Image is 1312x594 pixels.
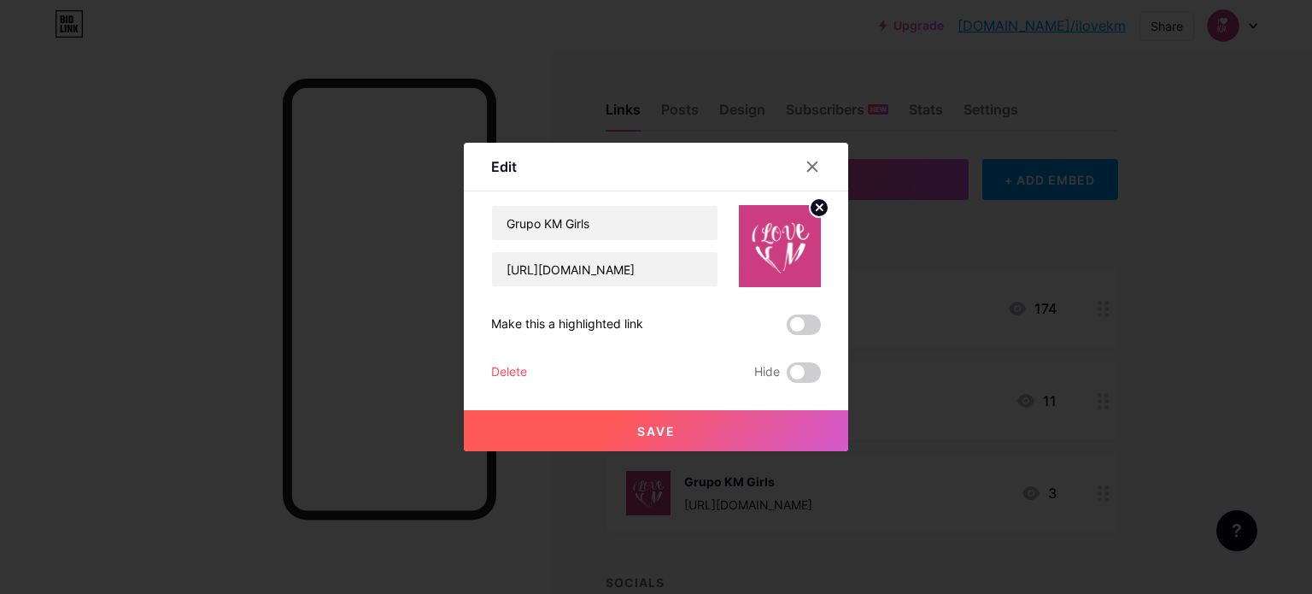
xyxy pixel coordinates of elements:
button: Save [464,410,848,451]
div: Delete [491,362,527,383]
span: Hide [754,362,780,383]
img: link_thumbnail [739,205,821,287]
input: URL [492,252,717,286]
div: Edit [491,156,517,177]
input: Title [492,206,717,240]
div: Make this a highlighted link [491,315,643,335]
span: Save [637,424,676,438]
